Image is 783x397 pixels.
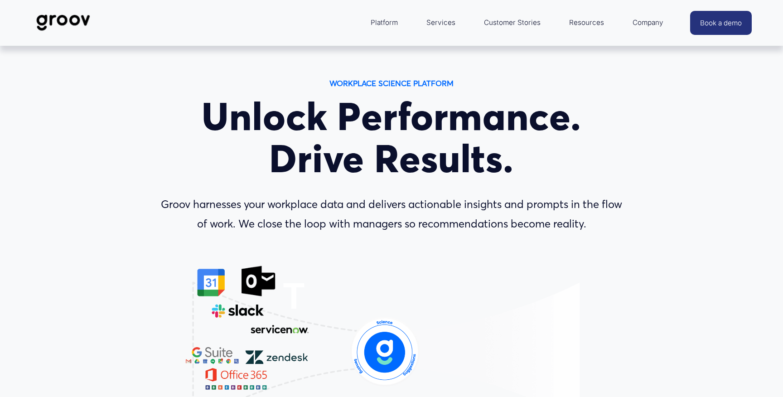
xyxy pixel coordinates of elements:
a: folder dropdown [565,12,609,34]
a: folder dropdown [628,12,668,34]
a: Customer Stories [479,12,545,34]
a: Book a demo [690,11,752,35]
strong: WORKPLACE SCIENCE PLATFORM [329,78,454,88]
p: Groov harnesses your workplace data and delivers actionable insights and prompts in the flow of w... [155,195,628,234]
h1: Unlock Performance. Drive Results. [155,96,628,180]
a: folder dropdown [366,12,402,34]
span: Platform [371,16,398,29]
a: Services [422,12,460,34]
span: Company [633,16,663,29]
span: Resources [569,16,604,29]
img: Groov | Workplace Science Platform | Unlock Performance | Drive Results [31,8,95,38]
